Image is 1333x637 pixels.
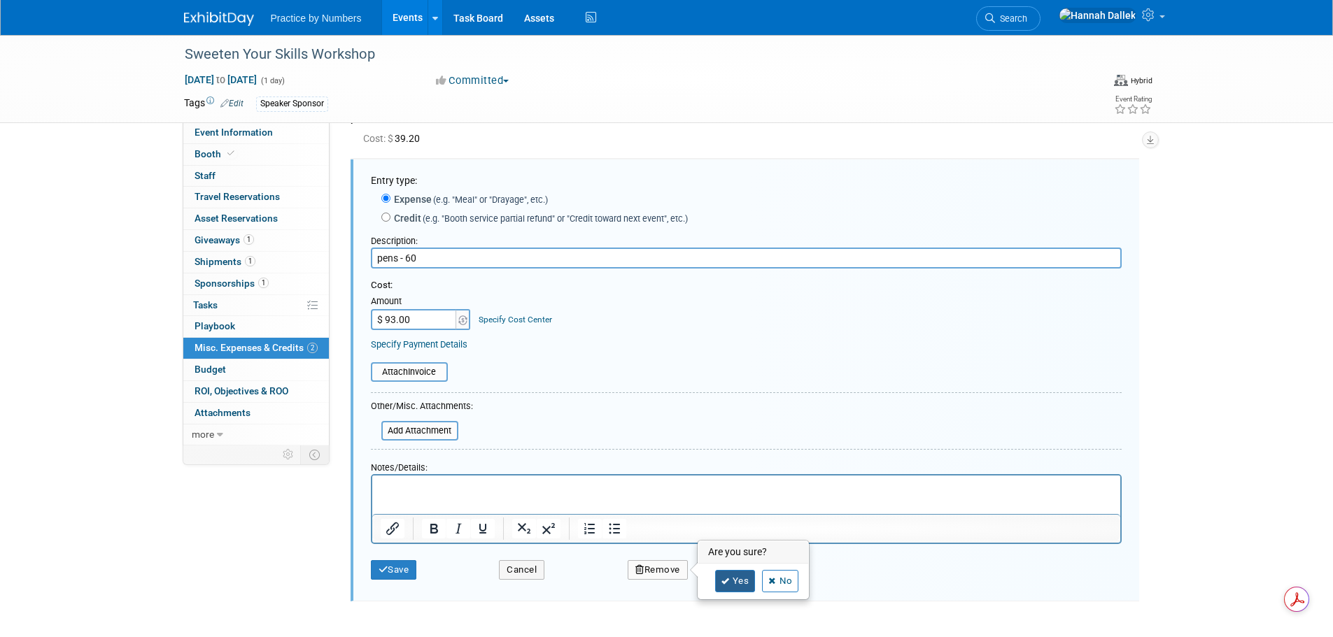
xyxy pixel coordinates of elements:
div: Speaker Sponsor [256,96,328,111]
button: Subscript [512,519,536,538]
span: [DATE] [DATE] [184,73,258,86]
a: Tasks [183,295,329,316]
div: Hybrid [1130,76,1152,86]
span: Attachments [195,407,251,418]
button: Italic [446,519,470,538]
span: Shipments [195,256,255,267]
div: Notes/Details: [371,455,1122,474]
div: Sweeten Your Skills Workshop [180,42,1071,67]
div: Event Rating [1114,96,1152,103]
img: ExhibitDay [184,12,254,26]
span: to [214,74,227,85]
a: more [183,424,329,445]
a: Giveaways1 [183,230,329,251]
button: Bold [422,519,446,538]
a: Travel Reservations [183,187,329,208]
div: Amount [371,295,472,309]
span: Event Information [195,127,273,138]
a: Event Information [183,122,329,143]
a: Sponsorships1 [183,273,329,294]
a: Specify Cost Center [479,315,552,324]
a: ROI, Objectives & ROO [183,381,329,402]
button: Committed [431,73,514,88]
span: more [192,429,214,440]
span: Cost: $ [363,133,395,144]
a: No [762,570,798,592]
button: Numbered list [578,519,602,538]
td: Personalize Event Tab Strip [276,445,301,464]
button: Insert/edit link [381,519,404,538]
a: Edit [375,114,398,124]
span: Sponsorships [195,278,269,289]
i: Booth reservation complete [227,150,234,157]
span: Budget [195,364,226,375]
img: Hannah Dallek [1059,8,1136,23]
td: Tags [184,96,244,112]
span: 1 [258,278,269,288]
div: Event Format [1114,73,1152,87]
a: Staff [183,166,329,187]
label: Expense [390,192,548,206]
span: (1 day) [260,76,285,85]
span: Giveaways [195,234,254,245]
div: Description: [371,229,1122,248]
a: Misc. Expenses & Credits2 [183,338,329,359]
button: Bullet list [602,519,626,538]
span: 39.20 [363,133,425,144]
span: Tasks [193,299,218,310]
a: Attachments [183,403,329,424]
div: Event Format [1009,73,1153,94]
button: Superscript [537,519,560,538]
span: Misc. Expenses & Credits [195,342,318,353]
span: Search [995,13,1027,24]
a: Asset Reservations [183,208,329,229]
h3: Are you sure? [698,541,809,564]
span: 2 [307,343,318,353]
span: 1 [244,234,254,245]
button: Remove [628,560,688,580]
label: Credit [390,211,688,225]
a: Playbook [183,316,329,337]
img: Format-Hybrid.png [1114,75,1128,86]
span: Booth [195,148,237,159]
span: Playbook [195,320,235,331]
span: Asset Reservations [195,213,278,224]
div: Other/Misc. Attachments: [371,400,473,416]
a: Budget [183,359,329,380]
td: Toggle Event Tabs [300,445,329,464]
span: 1 [245,256,255,266]
a: Edit [220,99,244,108]
button: Cancel [499,560,544,580]
span: (e.g. "Booth service partial refund" or "Credit toward next event", etc.) [421,213,688,224]
button: Save [371,560,417,580]
span: Practice by Numbers [271,13,362,24]
a: Booth [183,144,329,165]
button: Underline [471,519,495,538]
a: Shipments1 [183,252,329,273]
span: (e.g. "Meal" or "Drayage", etc.) [432,194,548,205]
a: Search [976,6,1041,31]
iframe: Rich Text Area [372,475,1120,514]
a: Yes [715,570,756,592]
span: Staff [195,170,216,181]
div: Entry type: [371,173,1122,187]
span: Travel Reservations [195,191,280,202]
span: ROI, Objectives & ROO [195,385,288,396]
a: Specify Payment Details [371,339,467,350]
div: Cost: [371,279,1122,292]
